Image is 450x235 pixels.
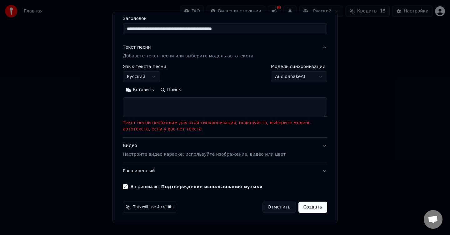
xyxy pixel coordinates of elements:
[262,202,296,213] button: Отменить
[123,138,327,163] button: ВидеоНастройте видео караоке: используйте изображение, видео или цвет
[123,53,253,60] p: Добавьте текст песни или выберите модель автотекста
[123,85,157,95] button: Вставить
[161,185,262,189] button: Я принимаю
[133,205,173,210] span: This will use 4 credits
[298,202,327,213] button: Создать
[123,163,327,179] button: Расширенный
[123,45,151,51] div: Текст песни
[123,65,166,69] label: Язык текста песни
[123,143,286,158] div: Видео
[271,65,327,69] label: Модель синхронизации
[123,65,327,138] div: Текст песниДобавьте текст песни или выберите модель автотекста
[123,17,327,21] label: Заголовок
[157,85,184,95] button: Поиск
[123,152,286,158] p: Настройте видео караоке: используйте изображение, видео или цвет
[130,185,262,189] label: Я принимаю
[123,120,327,133] p: Текст песни необходим для этой синхронизации, пожалуйста, выберите модель автотекста, если у вас ...
[123,40,327,65] button: Текст песниДобавьте текст песни или выберите модель автотекста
